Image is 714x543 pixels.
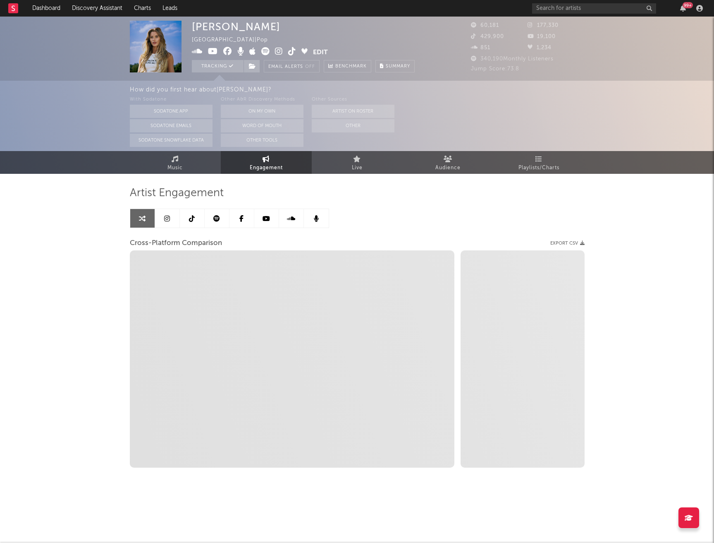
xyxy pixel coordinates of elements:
div: With Sodatone [130,95,213,105]
button: Sodatone Snowflake Data [130,134,213,147]
button: Email AlertsOff [264,60,320,72]
button: Other Tools [221,134,303,147]
span: 1,234 [528,45,552,50]
a: Benchmark [324,60,371,72]
button: Summary [375,60,415,72]
a: Engagement [221,151,312,174]
a: Audience [403,151,494,174]
button: Sodatone App [130,105,213,118]
div: Other A&R Discovery Methods [221,95,303,105]
span: Summary [386,64,410,69]
span: Audience [435,163,461,173]
span: 177,330 [528,23,559,28]
input: Search for artists [532,3,656,14]
span: Artist Engagement [130,188,224,198]
button: On My Own [221,105,303,118]
a: Live [312,151,403,174]
span: 429,900 [471,34,504,39]
button: 99+ [680,5,686,12]
span: 19,100 [528,34,556,39]
span: 340,190 Monthly Listeners [471,56,554,62]
button: Export CSV [550,241,585,246]
span: Engagement [250,163,283,173]
div: Other Sources [312,95,394,105]
span: Cross-Platform Comparison [130,238,222,248]
span: 60,181 [471,23,499,28]
a: Playlists/Charts [494,151,585,174]
span: Jump Score: 73.8 [471,66,519,72]
div: [GEOGRAPHIC_DATA] | Pop [192,35,277,45]
span: Live [352,163,363,173]
button: Word Of Mouth [221,119,303,132]
span: Playlists/Charts [518,163,559,173]
a: Music [130,151,221,174]
div: [PERSON_NAME] [192,21,280,33]
span: 851 [471,45,490,50]
button: Artist on Roster [312,105,394,118]
button: Sodatone Emails [130,119,213,132]
em: Off [305,65,315,69]
span: Benchmark [335,62,367,72]
button: Tracking [192,60,244,72]
button: Edit [313,47,328,58]
span: Music [167,163,183,173]
div: 99 + [683,2,693,8]
button: Other [312,119,394,132]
